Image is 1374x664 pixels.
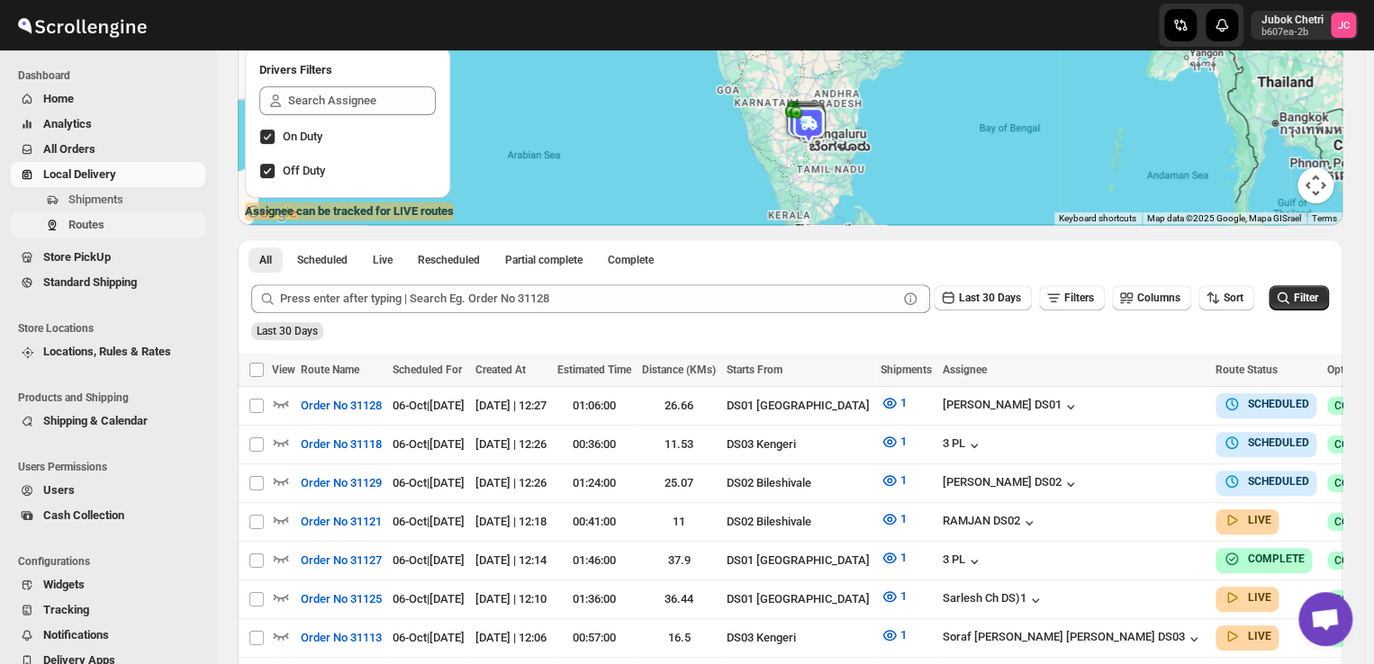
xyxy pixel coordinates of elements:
button: Shipping & Calendar [11,408,205,434]
button: All Orders [11,137,205,162]
button: Sort [1198,285,1254,310]
button: Filters [1039,285,1105,310]
div: 00:41:00 [557,513,631,531]
input: Search Assignee [288,86,436,115]
p: Jubok Chetri [1261,13,1324,27]
span: Shipments [68,193,123,206]
span: Order No 31125 [301,590,382,608]
span: Jubok Chetri [1331,13,1356,38]
span: Starts From [727,363,782,376]
span: Tracking [43,603,89,616]
button: COMPLETE [1223,550,1305,568]
div: 00:36:00 [557,435,631,453]
div: 01:46:00 [557,552,631,570]
span: Products and Shipping [18,390,207,405]
div: DS02 Bileshivale [727,474,870,492]
div: [DATE] | 12:26 [475,474,547,492]
a: Open this area in Google Maps (opens a new window) [242,202,302,225]
button: Widgets [11,572,205,597]
label: Assignee can be tracked for LIVE routes [245,202,454,220]
span: Shipments [881,363,932,376]
button: Home [11,86,205,112]
span: Route Status [1216,363,1278,376]
span: Filters [1064,292,1094,304]
span: Partial complete [505,253,583,267]
div: DS01 [GEOGRAPHIC_DATA] [727,552,870,570]
div: 11 [642,513,716,531]
div: DS01 [GEOGRAPHIC_DATA] [727,590,870,608]
button: Columns [1112,285,1191,310]
button: RAMJAN DS02 [943,514,1038,532]
button: Locations, Rules & Rates [11,339,205,364]
span: Order No 31113 [301,629,382,647]
div: 01:06:00 [557,397,631,415]
span: Order No 31127 [301,552,382,570]
span: View [272,363,295,376]
a: Terms (opens in new tab) [1312,213,1337,223]
span: Scheduled For [393,363,462,376]
span: 1 [900,589,907,603]
div: 11.53 [642,435,716,453]
span: Order No 31121 [301,513,382,531]
button: Order No 31127 [290,546,393,575]
span: 1 [900,396,907,409]
b: LIVE [1248,630,1271,642]
button: Cash Collection [11,503,205,528]
span: Estimated Time [557,363,631,376]
div: DS02 Bileshivale [727,513,870,531]
span: Last 30 Days [959,292,1021,304]
button: 3 PL [943,436,983,454]
button: Notifications [11,623,205,648]
button: 3 PL [943,552,983,570]
button: Order No 31118 [290,430,393,459]
span: Notifications [43,628,109,642]
span: Users Permissions [18,460,207,474]
div: DS03 Kengeri [727,629,870,647]
div: [DATE] | 12:10 [475,590,547,608]
span: Live [373,253,393,267]
span: Order No 31129 [301,474,382,492]
div: [DATE] | 12:26 [475,435,547,453]
button: [PERSON_NAME] DS02 [943,475,1080,493]
button: User menu [1251,11,1358,40]
span: All Orders [43,142,95,156]
button: [PERSON_NAME] DS01 [943,398,1080,416]
span: 1 [900,473,907,487]
div: 26.66 [642,397,716,415]
span: Scheduled [297,253,348,267]
span: Local Delivery [43,167,116,181]
span: Off Duty [283,164,325,177]
button: SCHEDULED [1223,472,1309,490]
button: Map camera controls [1297,167,1333,203]
span: Locations, Rules & Rates [43,345,171,358]
span: Configurations [18,554,207,569]
span: Cash Collection [43,508,124,522]
text: JC [1338,20,1350,31]
p: b607ea-2b [1261,27,1324,38]
button: Soraf [PERSON_NAME] [PERSON_NAME] DS03 [943,630,1203,648]
button: 1 [870,427,918,456]
span: Sort [1224,292,1243,304]
span: Columns [1137,292,1180,304]
div: 01:36:00 [557,590,631,608]
span: Routes [68,218,104,231]
span: All [259,253,272,267]
span: Order No 31118 [301,435,382,453]
span: Last 30 Days [257,325,318,337]
b: COMPLETE [1248,552,1305,565]
button: Order No 31125 [290,585,393,614]
button: 1 [870,505,918,534]
span: Order No 31128 [301,397,382,415]
div: Open chat [1298,592,1352,646]
b: SCHEDULED [1248,475,1309,488]
span: On Duty [283,130,322,143]
input: Press enter after typing | Search Eg. Order No 31128 [280,284,898,313]
div: [DATE] | 12:14 [475,552,547,570]
button: Order No 31129 [290,469,393,498]
span: Distance (KMs) [642,363,716,376]
div: 01:24:00 [557,474,631,492]
div: Sarlesh Ch DS)1 [943,591,1044,609]
div: [DATE] | 12:27 [475,397,547,415]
